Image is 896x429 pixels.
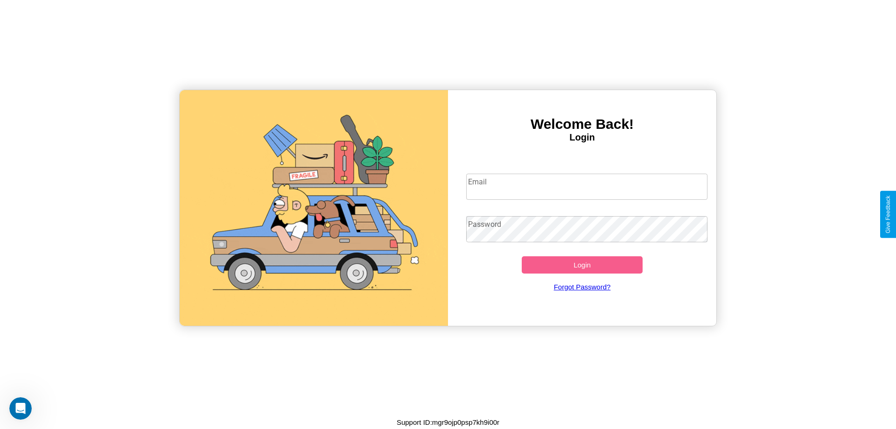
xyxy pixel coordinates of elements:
[522,256,643,274] button: Login
[448,116,716,132] h3: Welcome Back!
[180,90,448,326] img: gif
[462,274,703,300] a: Forgot Password?
[397,416,499,429] p: Support ID: mgr9ojp0psp7kh9i00r
[885,196,891,233] div: Give Feedback
[448,132,716,143] h4: Login
[9,397,32,420] iframe: Intercom live chat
